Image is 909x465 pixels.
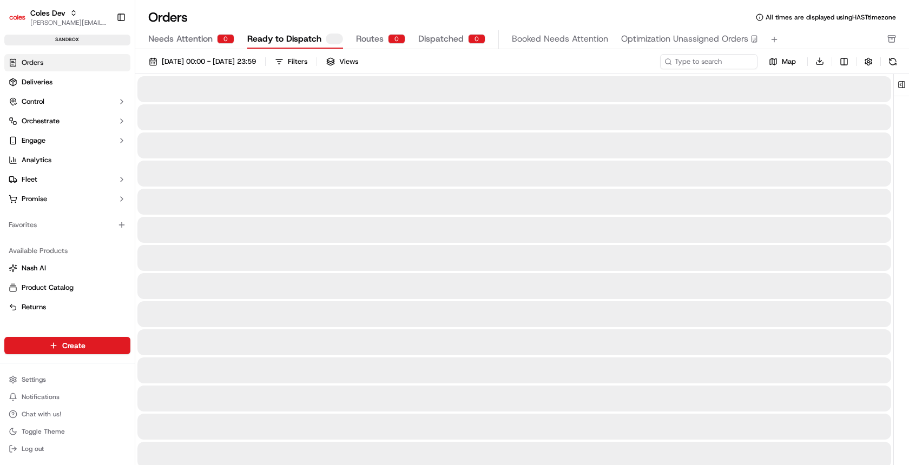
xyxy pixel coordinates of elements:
[660,54,757,69] input: Type to search
[22,77,52,87] span: Deliveries
[9,302,126,312] a: Returns
[4,93,130,110] button: Control
[22,444,44,453] span: Log out
[270,54,312,69] button: Filters
[321,54,363,69] button: Views
[4,216,130,234] div: Favorites
[22,393,60,401] span: Notifications
[22,375,46,384] span: Settings
[9,283,126,293] a: Product Catalog
[4,260,130,277] button: Nash AI
[22,410,61,418] span: Chat with us!
[22,175,37,184] span: Fleet
[22,155,51,165] span: Analytics
[4,298,130,316] button: Returns
[4,171,130,188] button: Fleet
[4,372,130,387] button: Settings
[4,407,130,422] button: Chat with us!
[4,112,130,130] button: Orchestrate
[4,441,130,456] button: Log out
[4,35,130,45] div: sandbox
[148,32,213,45] span: Needs Attention
[9,9,26,26] img: Coles Dev
[22,194,47,204] span: Promise
[4,151,130,169] a: Analytics
[4,279,130,296] button: Product Catalog
[22,58,43,68] span: Orders
[22,263,46,273] span: Nash AI
[621,32,748,45] span: Optimization Unassigned Orders
[388,34,405,44] div: 0
[468,34,485,44] div: 0
[4,54,130,71] a: Orders
[418,32,464,45] span: Dispatched
[162,57,256,67] span: [DATE] 00:00 - [DATE] 23:59
[4,424,130,439] button: Toggle Theme
[4,132,130,149] button: Engage
[356,32,384,45] span: Routes
[4,337,130,354] button: Create
[217,34,234,44] div: 0
[4,389,130,404] button: Notifications
[512,32,608,45] span: Booked Needs Attention
[144,54,261,69] button: [DATE] 00:00 - [DATE] 23:59
[30,18,108,27] button: [PERSON_NAME][EMAIL_ADDRESS][DOMAIN_NAME]
[4,190,130,208] button: Promise
[4,74,130,91] a: Deliveries
[339,57,358,67] span: Views
[766,13,896,22] span: All times are displayed using HAST timezone
[22,136,45,145] span: Engage
[148,9,188,26] h1: Orders
[22,116,60,126] span: Orchestrate
[62,340,85,351] span: Create
[9,263,126,273] a: Nash AI
[4,242,130,260] div: Available Products
[22,283,74,293] span: Product Catalog
[288,57,307,67] div: Filters
[885,54,900,69] button: Refresh
[22,302,46,312] span: Returns
[30,8,65,18] button: Coles Dev
[762,55,803,68] button: Map
[4,4,112,30] button: Coles DevColes Dev[PERSON_NAME][EMAIL_ADDRESS][DOMAIN_NAME]
[247,32,321,45] span: Ready to Dispatch
[22,427,65,436] span: Toggle Theme
[782,57,796,67] span: Map
[22,97,44,107] span: Control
